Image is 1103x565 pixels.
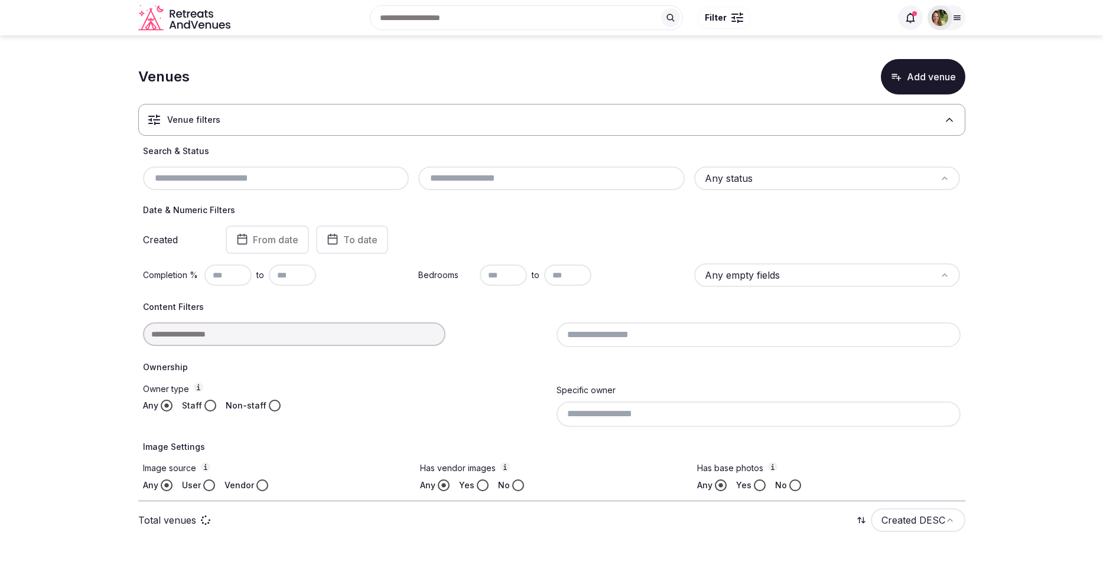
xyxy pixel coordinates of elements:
h4: Ownership [143,361,961,373]
span: From date [253,234,298,246]
button: From date [226,226,309,254]
button: Owner type [194,383,203,392]
h4: Content Filters [143,301,961,313]
p: Total venues [138,514,196,527]
h4: Image Settings [143,441,961,453]
label: Vendor [224,479,254,491]
label: Yes [736,479,751,491]
a: Visit the homepage [138,5,233,31]
label: Completion % [143,269,200,281]
label: Has vendor images [420,462,683,475]
h4: Date & Numeric Filters [143,204,961,216]
h1: Venues [138,67,190,87]
h3: Venue filters [167,114,220,126]
label: No [498,479,510,491]
label: No [775,479,787,491]
span: To date [343,234,378,246]
img: Shay Tippie [932,9,948,26]
span: to [256,269,264,281]
label: Has base photos [697,462,960,475]
h4: Search & Status [143,145,961,157]
span: to [532,269,539,281]
span: Filter [705,12,727,24]
label: Non-staff [226,400,266,411]
button: Filter [697,6,751,29]
label: Any [143,400,158,411]
button: Add venue [881,59,965,94]
label: Any [420,479,435,491]
label: User [182,479,201,491]
label: Bedrooms [418,269,475,281]
button: To date [316,226,388,254]
svg: Retreats and Venues company logo [138,5,233,31]
label: Any [143,479,158,491]
button: Image source [201,462,210,472]
button: Has vendor images [500,462,510,472]
button: Has base photos [768,462,777,472]
label: Any [697,479,712,491]
label: Owner type [143,383,547,395]
label: Specific owner [557,385,616,395]
label: Yes [459,479,474,491]
label: Image source [143,462,406,475]
label: Staff [182,400,202,411]
label: Created [143,235,209,244]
